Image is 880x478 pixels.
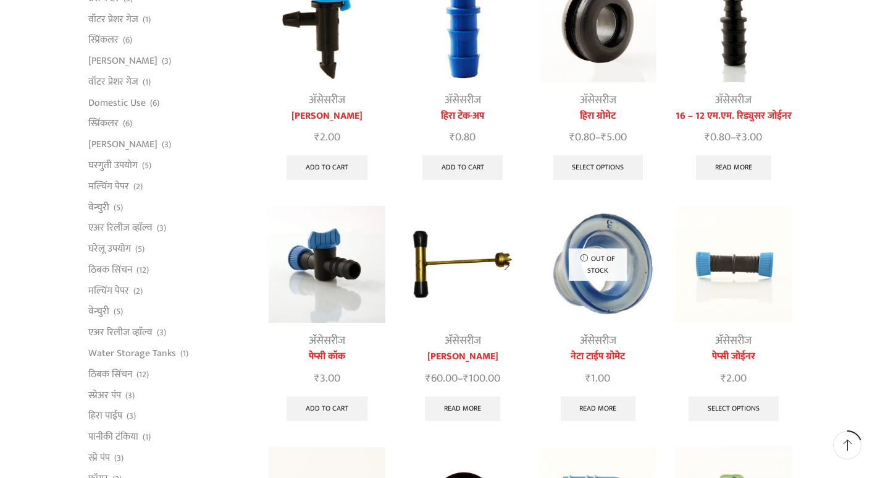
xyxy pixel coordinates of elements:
span: (3) [114,452,124,464]
span: ₹ [721,369,726,388]
a: [PERSON_NAME] [88,51,157,72]
span: ₹ [314,369,320,388]
span: ₹ [425,369,431,388]
a: अ‍ॅसेसरीज [309,91,345,109]
bdi: 5.00 [601,128,627,147]
a: [PERSON_NAME] [88,134,157,155]
span: (5) [114,202,123,214]
a: वॉटर प्रेशर गेज [88,71,138,92]
span: (1) [143,76,151,88]
span: ₹ [569,128,575,147]
a: ठिबक सिंचन [88,259,132,280]
a: 16 – 12 एम.एम. रिड्युसर जोईनर [675,109,792,124]
span: ₹ [736,128,742,147]
span: ₹ [463,369,469,388]
span: (2) [133,285,143,297]
bdi: 0.80 [705,128,731,147]
span: ₹ [314,128,320,147]
span: (12) [136,264,149,276]
a: एअर रिलीज व्हाॅल्व [88,218,153,239]
a: अ‍ॅसेसरीज [580,331,616,350]
span: (3) [125,390,135,402]
a: अ‍ॅसेसरीज [715,91,752,109]
span: (6) [123,117,132,130]
a: Select options for “हिरा ग्रोमेट” [553,155,643,180]
a: अ‍ॅसेसरीज [309,331,345,350]
bdi: 2.00 [314,128,340,147]
a: [PERSON_NAME] [269,109,385,124]
bdi: 60.00 [425,369,458,388]
a: घरेलू उपयोग [88,239,131,260]
a: हिरा टेक-अप [404,109,521,124]
span: (6) [150,97,159,109]
span: (6) [123,34,132,46]
a: स्प्रिंकलर [88,30,119,51]
a: स्प्रेअर पंप [88,385,121,406]
span: (1) [143,431,151,443]
a: Select options for “हिरा ड्रिल” [425,396,500,421]
bdi: 100.00 [463,369,500,388]
a: वेन्चुरी [88,301,109,322]
a: Select options for “पेप्सी जोईनर” [689,396,779,421]
a: ठिबक सिंचन [88,364,132,385]
span: (3) [157,222,166,234]
a: पेप्सी जोईनर [675,349,792,364]
span: – [675,129,792,146]
span: (3) [157,326,166,339]
a: Water Storage Tanks [88,343,176,364]
a: मल्चिंग पेपर [88,176,129,197]
a: एअर रिलीज व्हाॅल्व [88,322,153,343]
bdi: 0.80 [569,128,595,147]
a: पेप्सी कॉक [269,349,385,364]
bdi: 2.00 [721,369,747,388]
span: (5) [114,305,123,318]
img: Heera Drill [404,206,521,323]
a: Select options for “16 - 12 एम.एम. रिड्युसर जोईनर” [696,155,771,180]
span: ₹ [450,128,455,147]
a: नेटा टाईप ग्रोमेट [540,349,656,364]
span: ₹ [585,369,591,388]
a: Add to cart: “पेप्सी कॉक” [287,396,367,421]
span: (3) [127,410,136,422]
span: (1) [143,14,151,26]
span: (5) [142,160,151,172]
a: [PERSON_NAME] [404,349,521,364]
span: ₹ [601,128,606,147]
a: Add to cart: “हिरा टेक-अप” [422,155,503,180]
a: वेन्चुरी [88,197,109,218]
a: अ‍ॅसेसरीज [715,331,752,350]
a: स्प्रिंकलर [88,113,119,134]
a: घरगुती उपयोग [88,155,138,176]
span: (2) [133,181,143,193]
img: पेप्सी जोईनर [675,206,792,323]
bdi: 3.00 [314,369,340,388]
span: – [404,370,521,387]
a: अ‍ॅसेसरीज [445,91,481,109]
span: ₹ [705,128,710,147]
span: (5) [135,243,145,255]
a: मल्चिंग पेपर [88,280,129,301]
img: पेप्सी कॉक [269,206,385,323]
p: Out of stock [569,249,627,281]
a: Read more about “नेटा टाईप ग्रोमेट” [561,396,636,421]
span: (1) [180,348,188,360]
a: स्प्रे पंप [88,447,110,468]
span: (12) [136,369,149,381]
a: वॉटर प्रेशर गेज [88,9,138,30]
a: पानीकी टंकिया [88,427,138,448]
a: हिरा पाईप [88,406,122,427]
span: (3) [162,139,171,151]
a: Add to cart: “जे कॉक” [287,155,367,180]
a: Domestic Use [88,92,146,113]
a: अ‍ॅसेसरीज [445,331,481,350]
img: नेटा टाईप ग्रोमेट [540,206,656,323]
a: हिरा ग्रोमेट [540,109,656,124]
span: (3) [162,55,171,67]
bdi: 0.80 [450,128,476,147]
bdi: 1.00 [585,369,610,388]
span: – [540,129,656,146]
a: अ‍ॅसेसरीज [580,91,616,109]
bdi: 3.00 [736,128,762,147]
